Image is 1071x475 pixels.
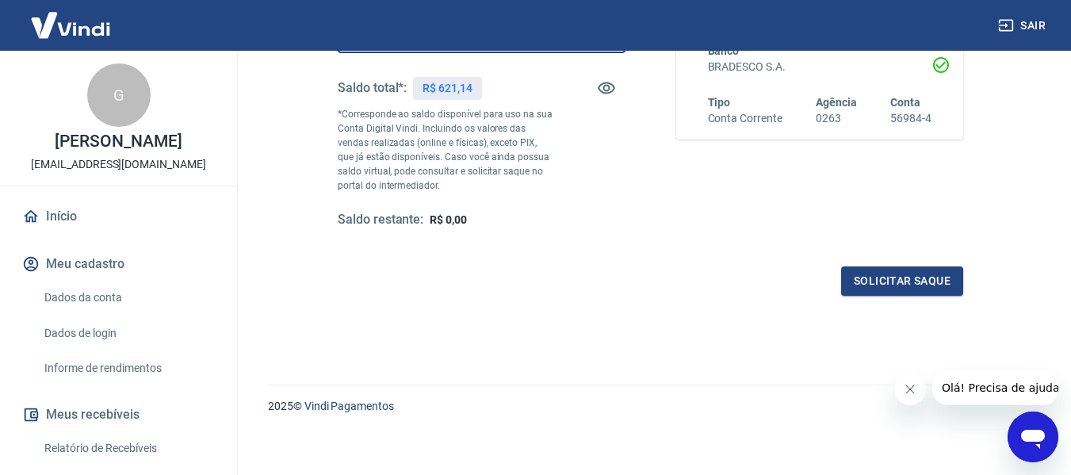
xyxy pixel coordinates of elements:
h5: Saldo restante: [338,212,423,228]
div: G [87,63,151,127]
iframe: Fechar mensagem [894,373,926,405]
img: Vindi [19,1,122,49]
a: Dados de login [38,317,218,350]
h5: Saldo total*: [338,80,407,96]
iframe: Botão para abrir a janela de mensagens [1008,412,1058,462]
span: Olá! Precisa de ajuda? [10,11,133,24]
span: Tipo [708,96,731,109]
button: Meus recebíveis [19,397,218,432]
p: [EMAIL_ADDRESS][DOMAIN_NAME] [31,156,206,173]
h6: BRADESCO S.A. [708,59,932,75]
span: Banco [708,44,740,57]
a: Relatório de Recebíveis [38,432,218,465]
iframe: Mensagem da empresa [932,370,1058,405]
button: Sair [995,11,1052,40]
p: [PERSON_NAME] [55,133,182,150]
a: Início [19,199,218,234]
button: Meu cadastro [19,247,218,282]
p: 2025 © [268,398,1033,415]
p: R$ 621,14 [423,80,472,97]
a: Informe de rendimentos [38,352,218,385]
button: Solicitar saque [841,266,963,296]
span: Conta [890,96,920,109]
h6: 0263 [816,110,857,127]
h6: Conta Corrente [708,110,782,127]
a: Dados da conta [38,282,218,314]
span: Agência [816,96,857,109]
span: R$ 0,00 [430,213,467,226]
p: *Corresponde ao saldo disponível para uso na sua Conta Digital Vindi. Incluindo os valores das ve... [338,107,553,193]
a: Vindi Pagamentos [304,400,394,412]
h6: 56984-4 [890,110,931,127]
